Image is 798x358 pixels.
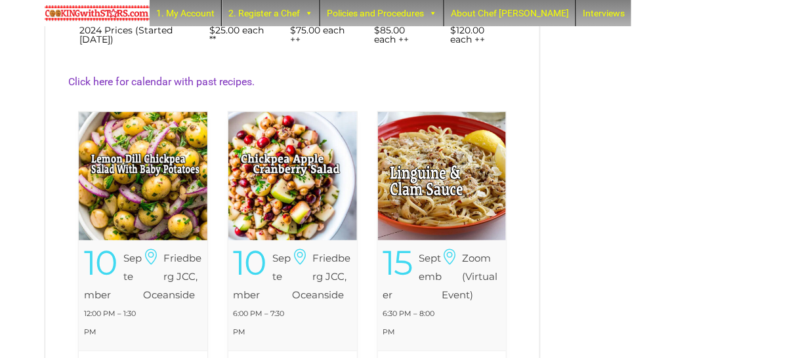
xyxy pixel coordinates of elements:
div: September [84,250,142,304]
div: 6:30 PM – 8:00 PM [383,305,442,342]
div: $75.00 each ++ [290,26,353,44]
div: 12:00 PM – 1:30 PM [84,305,143,342]
div: $85.00 each ++ [374,26,429,44]
h6: Friedberg JCC, Oceanside [293,250,351,304]
div: 10 [84,250,116,277]
div: $120.00 each ++ [450,26,505,44]
h6: Zoom (Virtual Event) [442,250,498,304]
div: 6:00 PM – 7:30 PM [234,305,293,342]
div: September [234,250,291,304]
h6: Friedberg JCC, Oceanside [143,250,201,304]
div: September [383,250,442,304]
div: 10 [234,250,266,277]
a: Click here for calendar with past recipes. [68,75,255,88]
div: 2024 Prices (Started [DATE]) [79,26,189,44]
img: Chef Paula's Cooking With Stars [45,5,150,21]
div: 15 [383,250,412,277]
div: $25.00 each ** [210,26,270,44]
